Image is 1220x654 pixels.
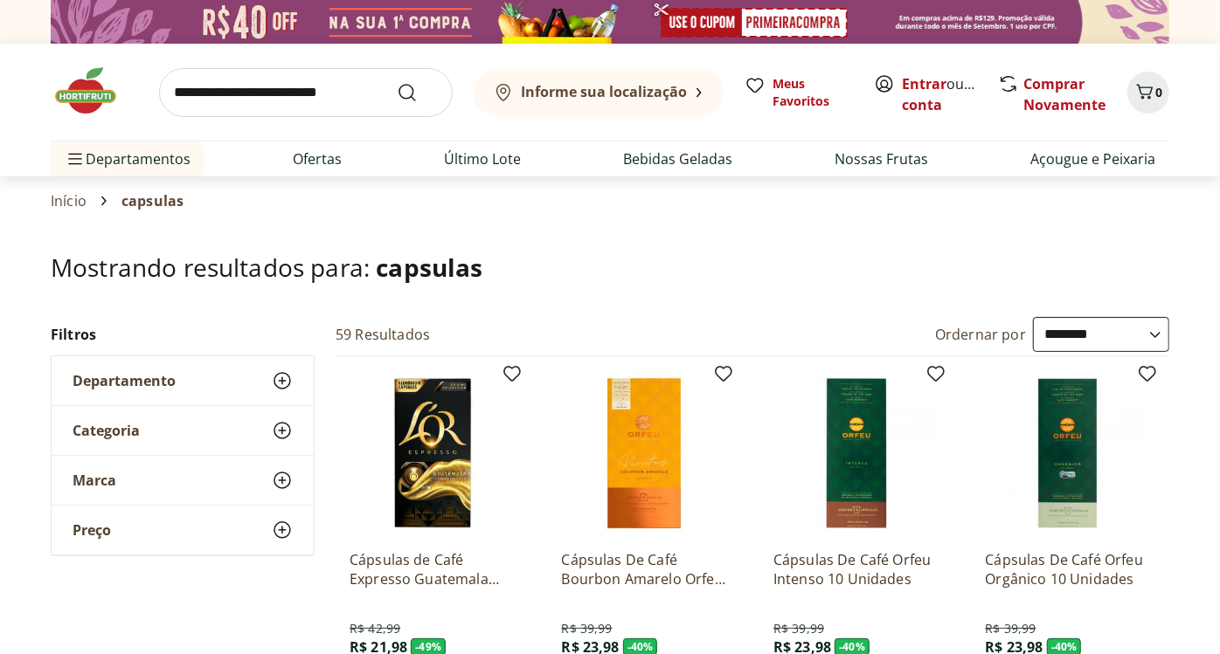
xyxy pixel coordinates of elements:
[985,550,1151,589] a: Cápsulas De Café Orfeu Orgânico 10 Unidades
[1030,148,1155,169] a: Açougue e Peixaria
[444,148,521,169] a: Último Lote
[902,73,980,115] span: ou
[350,550,516,589] a: Cápsulas de Café Expresso Guatemala L'OR 52g
[121,193,184,209] span: capsulas
[73,521,111,539] span: Preço
[835,148,928,169] a: Nossas Frutas
[1023,74,1106,114] a: Comprar Novamente
[336,325,430,344] h2: 59 Resultados
[623,148,732,169] a: Bebidas Geladas
[773,370,939,536] img: Cápsulas De Café Orfeu Intenso 10 Unidades
[474,68,724,117] button: Informe sua localização
[51,65,138,117] img: Hortifruti
[51,253,1169,281] h1: Mostrando resultados para:
[1155,84,1162,100] span: 0
[51,193,87,209] a: Início
[376,251,482,284] span: capsulas
[561,370,727,536] img: Cápsulas De Café Bourbon Amarelo Orfeu 50G
[51,317,315,352] h2: Filtros
[350,370,516,536] img: Cápsulas de Café Expresso Guatemala L'OR 52g
[521,82,687,101] b: Informe sua localização
[561,550,727,589] a: Cápsulas De Café Bourbon Amarelo Orfeu 50G
[65,138,86,180] button: Menu
[745,75,853,110] a: Meus Favoritos
[561,620,612,637] span: R$ 39,99
[397,82,439,103] button: Submit Search
[73,472,116,489] span: Marca
[1127,72,1169,114] button: Carrinho
[773,620,824,637] span: R$ 39,99
[935,325,1026,344] label: Ordernar por
[350,620,400,637] span: R$ 42,99
[985,620,1036,637] span: R$ 39,99
[773,550,939,589] a: Cápsulas De Café Orfeu Intenso 10 Unidades
[293,148,342,169] a: Ofertas
[985,370,1151,536] img: Cápsulas De Café Orfeu Orgânico 10 Unidades
[52,406,314,455] button: Categoria
[73,372,176,389] span: Departamento
[52,456,314,505] button: Marca
[65,138,191,180] span: Departamentos
[902,74,998,114] a: Criar conta
[773,75,853,110] span: Meus Favoritos
[52,356,314,405] button: Departamento
[52,506,314,554] button: Preço
[73,422,140,439] span: Categoria
[902,74,946,93] a: Entrar
[159,68,453,117] input: search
